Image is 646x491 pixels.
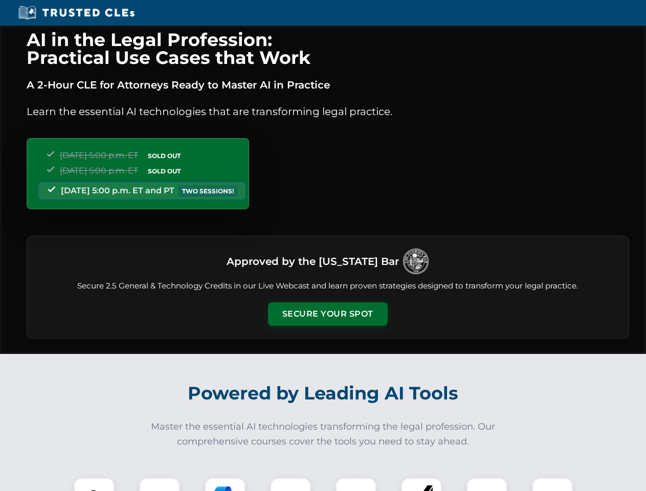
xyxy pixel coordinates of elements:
button: Secure Your Spot [268,302,388,326]
p: A 2-Hour CLE for Attorneys Ready to Master AI in Practice [27,77,629,93]
p: Secure 2.5 General & Technology Credits in our Live Webcast and learn proven strategies designed ... [39,280,616,292]
img: Logo [403,249,429,274]
span: SOLD OUT [144,150,184,161]
p: Learn the essential AI technologies that are transforming legal practice. [27,103,629,120]
span: [DATE] 5:00 p.m. ET [60,166,138,175]
span: [DATE] 5:00 p.m. ET [60,150,138,160]
span: SOLD OUT [144,166,184,176]
h1: AI in the Legal Profession: Practical Use Cases that Work [27,31,629,66]
h2: Powered by Leading AI Tools [40,375,607,411]
img: Trusted CLEs [15,5,138,20]
h3: Approved by the [US_STATE] Bar [227,252,399,271]
p: Master the essential AI technologies transforming the legal profession. Our comprehensive courses... [144,419,502,449]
